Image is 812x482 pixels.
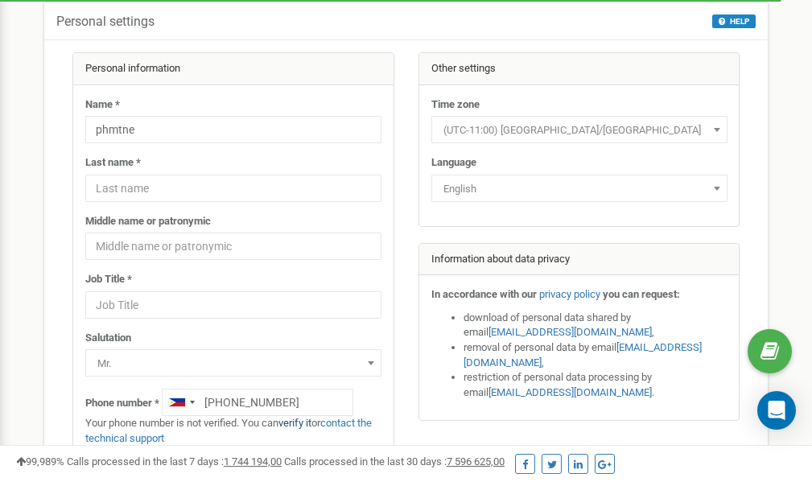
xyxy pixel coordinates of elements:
[85,97,120,113] label: Name *
[85,291,381,319] input: Job Title
[162,389,353,416] input: +1-800-555-55-55
[464,311,728,340] li: download of personal data shared by email ,
[447,455,505,468] u: 7 596 625,00
[85,272,132,287] label: Job Title *
[85,155,141,171] label: Last name *
[85,331,131,346] label: Salutation
[431,116,728,143] span: (UTC-11:00) Pacific/Midway
[16,455,64,468] span: 99,989%
[437,178,722,200] span: English
[431,175,728,202] span: English
[539,288,600,300] a: privacy policy
[757,391,796,430] div: Open Intercom Messenger
[67,455,282,468] span: Calls processed in the last 7 days :
[91,352,376,375] span: Mr.
[464,340,728,370] li: removal of personal data by email ,
[464,341,702,369] a: [EMAIL_ADDRESS][DOMAIN_NAME]
[419,244,740,276] div: Information about data privacy
[224,455,282,468] u: 1 744 194,00
[437,119,722,142] span: (UTC-11:00) Pacific/Midway
[284,455,505,468] span: Calls processed in the last 30 days :
[56,14,155,29] h5: Personal settings
[488,386,652,398] a: [EMAIL_ADDRESS][DOMAIN_NAME]
[488,326,652,338] a: [EMAIL_ADDRESS][DOMAIN_NAME]
[464,370,728,400] li: restriction of personal data processing by email .
[85,116,381,143] input: Name
[419,53,740,85] div: Other settings
[85,349,381,377] span: Mr.
[712,14,756,28] button: HELP
[85,233,381,260] input: Middle name or patronymic
[603,288,680,300] strong: you can request:
[163,389,200,415] div: Telephone country code
[431,97,480,113] label: Time zone
[431,155,476,171] label: Language
[73,53,394,85] div: Personal information
[85,396,159,411] label: Phone number *
[85,175,381,202] input: Last name
[85,417,372,444] a: contact the technical support
[278,417,311,429] a: verify it
[85,416,381,446] p: Your phone number is not verified. You can or
[85,214,211,229] label: Middle name or patronymic
[431,288,537,300] strong: In accordance with our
